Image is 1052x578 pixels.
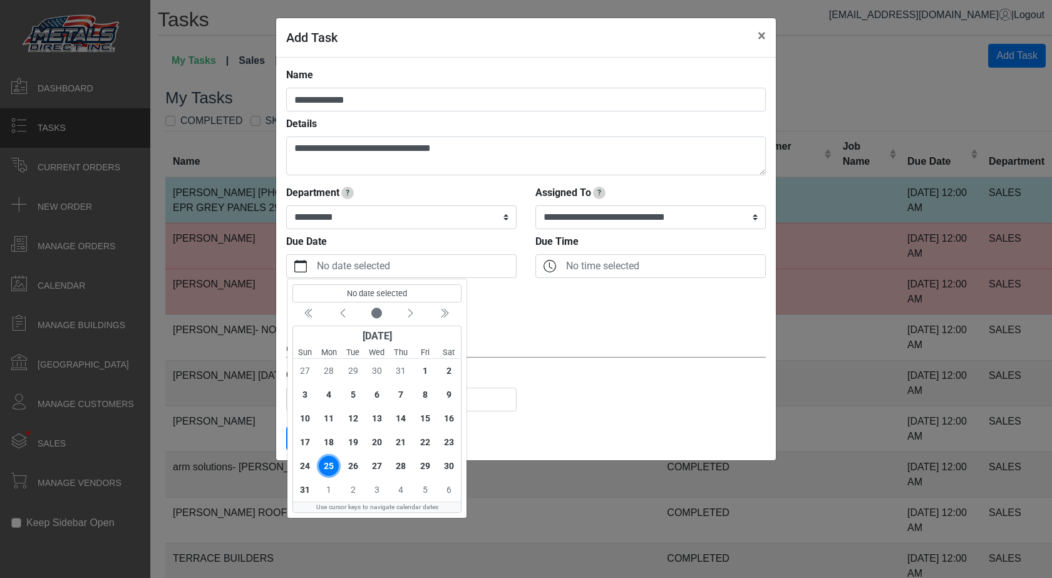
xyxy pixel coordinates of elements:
button: Next year [428,305,462,323]
span: 10 [295,408,315,428]
span: 27 [295,361,315,381]
div: Thursday, August 14, 2025 [389,406,413,430]
small: Monday [317,346,341,358]
span: 1 [415,361,435,381]
button: Next month [394,305,428,323]
div: Tuesday, August 12, 2025 [341,406,365,430]
span: 26 [343,456,363,476]
div: Tuesday, August 5, 2025 [341,383,365,406]
strong: Details [286,118,317,130]
svg: chevron double left [304,308,315,319]
small: Friday [413,346,436,358]
div: Monday, August 18, 2025 [317,430,341,454]
span: 13 [367,408,387,428]
span: 20 [367,432,387,452]
h5: Add Task [286,28,338,47]
svg: clock [544,260,556,272]
button: Current month [360,305,394,323]
span: 9 [439,384,459,405]
div: Thursday, September 4, 2025 [389,478,413,502]
span: 23 [439,432,459,452]
span: 15 [415,408,435,428]
div: Optional: Link to [286,342,766,358]
div: Monday, September 1, 2025 [317,478,341,502]
span: 8 [415,384,435,405]
span: 30 [439,456,459,476]
button: clock [536,255,564,277]
div: Wednesday, August 13, 2025 [365,406,389,430]
div: Saturday, August 16, 2025 [437,406,461,430]
div: Friday, September 5, 2025 [413,478,436,502]
span: Selecting a department will automatically assign to an employee in that department [341,187,354,199]
span: 19 [343,432,363,452]
strong: Customer [286,369,330,381]
small: Thursday [389,346,413,358]
div: Wednesday, August 6, 2025 [365,383,389,406]
div: Calendar navigation [292,305,462,323]
svg: calendar [294,260,307,272]
svg: chevron left [338,308,349,319]
strong: Name [286,69,313,81]
span: 25 [319,456,339,476]
span: 16 [439,408,459,428]
label: No time selected [564,255,765,277]
div: Sunday, August 24, 2025 [293,454,317,478]
div: Saturday, August 2, 2025 [437,359,461,383]
div: Thursday, August 28, 2025 [389,454,413,478]
strong: Department [286,187,339,199]
button: Close [748,18,776,53]
span: 5 [415,480,435,500]
div: Saturday, August 30, 2025 [437,454,461,478]
strong: Due Date [286,235,327,247]
small: Wednesday [365,346,389,358]
small: Saturday [437,346,461,358]
span: 29 [415,456,435,476]
span: Track who this task is assigned to [593,187,606,199]
svg: chevron double left [439,308,450,319]
span: 24 [295,456,315,476]
div: Friday, August 15, 2025 [413,406,436,430]
div: Tuesday, August 19, 2025 [341,430,365,454]
span: 6 [367,384,387,405]
div: Tuesday, September 2, 2025 [341,478,365,502]
strong: Assigned To [535,187,591,199]
span: 31 [391,361,411,381]
button: Save [286,426,324,450]
span: 17 [295,432,315,452]
span: 18 [319,432,339,452]
span: 2 [439,361,459,381]
span: 12 [343,408,363,428]
span: 5 [343,384,363,405]
div: Monday, August 4, 2025 [317,383,341,406]
div: Thursday, August 7, 2025 [389,383,413,406]
div: Wednesday, September 3, 2025 [365,478,389,502]
div: Monday, August 11, 2025 [317,406,341,430]
div: Thursday, August 21, 2025 [389,430,413,454]
small: Sunday [293,346,317,358]
div: Friday, August 1, 2025 [413,359,436,383]
span: 6 [439,480,459,500]
strong: Due Time [535,235,579,247]
span: 14 [391,408,411,428]
span: 31 [295,480,315,500]
div: Saturday, September 6, 2025 [437,478,461,502]
span: 2 [343,480,363,500]
div: Friday, August 8, 2025 [413,383,436,406]
div: Saturday, August 9, 2025 [437,383,461,406]
output: No date selected [292,284,462,302]
span: 3 [367,480,387,500]
div: Sunday, August 10, 2025 [293,406,317,430]
span: 4 [391,480,411,500]
span: 22 [415,432,435,452]
div: [DATE] [293,326,461,346]
div: Thursday, July 31, 2025 [389,359,413,383]
span: 28 [391,456,411,476]
svg: chevron left [405,308,416,319]
div: Use cursor keys to navigate calendar dates [293,502,461,512]
div: Sunday, August 17, 2025 [293,430,317,454]
div: Wednesday, July 30, 2025 [365,359,389,383]
div: Sunday, August 3, 2025 [293,383,317,406]
span: 27 [367,456,387,476]
label: No date selected [314,255,516,277]
span: 28 [319,361,339,381]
